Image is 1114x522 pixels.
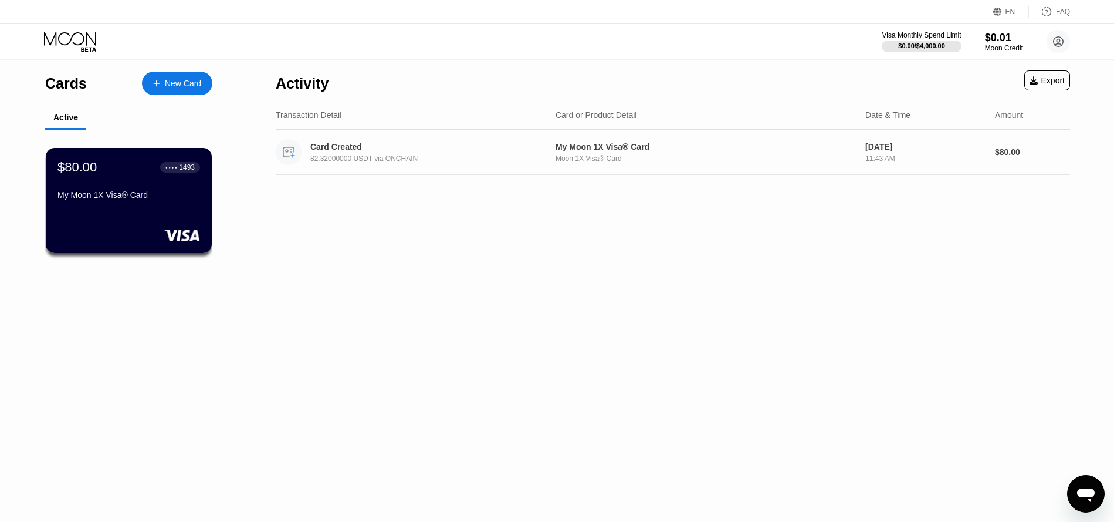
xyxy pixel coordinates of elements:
div: Visa Monthly Spend Limit$0.00/$4,000.00 [882,31,961,52]
div: $0.01 [985,32,1023,44]
div: 11:43 AM [865,154,986,163]
div: Card or Product Detail [556,110,637,120]
div: $80.00● ● ● ●1493My Moon 1X Visa® Card [46,148,212,253]
div: Card Created [310,142,537,151]
div: [DATE] [865,142,986,151]
div: New Card [165,79,201,89]
div: EN [993,6,1029,18]
div: EN [1005,8,1015,16]
div: Moon 1X Visa® Card [556,154,856,163]
div: Date & Time [865,110,910,120]
div: 1493 [179,163,195,171]
div: Active [53,113,78,122]
div: ● ● ● ● [165,166,177,169]
div: New Card [142,72,212,95]
div: FAQ [1029,6,1070,18]
iframe: Button to launch messaging window, conversation in progress [1067,475,1105,513]
div: Card Created82.32000000 USDT via ONCHAINMy Moon 1X Visa® CardMoon 1X Visa® Card[DATE]11:43 AM$80.00 [276,130,1070,175]
div: Transaction Detail [276,110,341,120]
div: Activity [276,75,329,92]
div: $80.00 [995,147,1070,157]
div: Export [1030,76,1065,85]
div: Cards [45,75,87,92]
div: FAQ [1056,8,1070,16]
div: 82.32000000 USDT via ONCHAIN [310,154,554,163]
div: Moon Credit [985,44,1023,52]
div: My Moon 1X Visa® Card [556,142,856,151]
div: Visa Monthly Spend Limit [882,31,961,39]
div: Amount [995,110,1023,120]
div: My Moon 1X Visa® Card [57,190,200,200]
div: Export [1024,70,1070,90]
div: $0.01Moon Credit [985,32,1023,52]
div: $80.00 [57,160,97,175]
div: $0.00 / $4,000.00 [898,42,945,49]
